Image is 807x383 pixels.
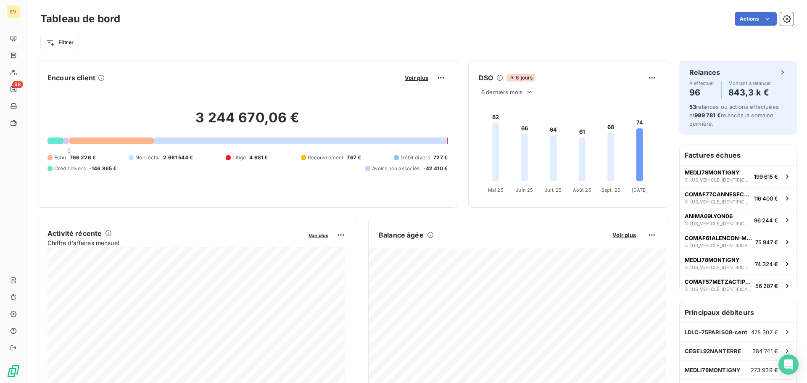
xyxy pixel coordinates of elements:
span: 56 287 € [755,283,778,289]
span: 6 derniers mois [481,89,522,95]
span: 199 615 € [754,173,778,180]
tspan: Juil. 25 [545,187,562,193]
span: [US_VEHICLE_IDENTIFICATION_NUMBER] [690,265,752,270]
span: 96 244 € [754,217,778,224]
button: COMAF77CANNESECLUSE[US_VEHICLE_IDENTIFICATION_NUMBER]116 400 € [680,187,796,209]
span: Voir plus [612,232,636,238]
h3: Tableau de bord [40,11,120,26]
button: COMAF61ALENCON-MAILL[US_VEHICLE_IDENTIFICATION_NUMBER]75 947 € [680,231,796,253]
span: 116 400 € [754,195,778,202]
span: [US_VEHICLE_IDENTIFICATION_NUMBER] [690,221,751,226]
button: Actions [735,12,777,26]
span: Non-échu [135,154,160,161]
tspan: Août 25 [573,187,591,193]
h2: 3 244 670,06 € [47,109,448,135]
img: Logo LeanPay [7,365,20,378]
span: Crédit divers [54,165,86,172]
button: COMAF57METZACTIPOLE[US_VEHICLE_IDENTIFICATION_NUMBER]56 287 € [680,275,796,296]
span: COMAF61ALENCON-MAILL [685,235,752,241]
h6: Relances [689,67,720,77]
span: Échu [54,154,66,161]
tspan: Juin 25 [516,187,533,193]
button: Filtrer [40,36,79,49]
span: 727 € [433,154,448,161]
span: 384 741 € [752,348,778,354]
span: CEGEL92NANTERRE [685,348,741,354]
span: 767 € [347,154,361,161]
span: COMAF77CANNESECLUSE [685,191,750,198]
span: -42 410 € [423,165,448,172]
span: [US_VEHICLE_IDENTIFICATION_NUMBER] [690,287,752,292]
span: 2 661 544 € [163,154,193,161]
span: [US_VEHICLE_IDENTIFICATION_NUMBER] [690,177,751,182]
span: 766 226 € [70,154,96,161]
span: Débit divers [401,154,430,161]
span: À effectuer [689,81,715,86]
span: 75 947 € [755,239,778,246]
span: MEDLI78MONTIGNY [685,256,740,263]
span: Voir plus [309,232,328,238]
tspan: [DATE] [632,187,648,193]
span: Montant à relancer [728,81,771,86]
h4: 843,3 k € [728,86,771,99]
span: Voir plus [405,74,428,81]
button: ANIMA69LYON06[US_VEHICLE_IDENTIFICATION_NUMBER]96 244 € [680,209,796,231]
h6: Factures échues [680,145,796,165]
span: MEDLI78MONTIGNY [685,169,740,176]
span: Recouvrement [308,154,344,161]
span: 999 781 € [694,112,720,119]
span: 53 [689,103,696,110]
span: 6 jours [506,74,535,82]
span: 4 681 € [249,154,268,161]
span: 273 939 € [751,367,778,373]
div: Open Intercom Messenger [778,354,799,375]
span: [US_VEHICLE_IDENTIFICATION_NUMBER] [690,199,750,204]
tspan: Sept. 25 [601,187,620,193]
h6: Activité récente [47,228,102,238]
button: MEDLI78MONTIGNY[US_VEHICLE_IDENTIFICATION_NUMBER]199 615 € [680,165,796,187]
span: 0 [67,147,71,154]
span: 74 324 € [755,261,778,267]
span: relances ou actions effectuées et relancés la semaine dernière. [689,103,779,127]
div: EV [7,5,20,18]
span: Avoirs non associés [372,165,420,172]
span: MEDLI78MONTIGNY [685,367,741,373]
span: LDLC-75PARIS08-cent [685,329,747,335]
span: Litige [232,154,246,161]
button: Voir plus [402,74,431,82]
button: Voir plus [610,231,638,239]
button: MEDLI78MONTIGNY[US_VEHICLE_IDENTIFICATION_NUMBER]74 324 € [680,253,796,275]
span: 98 [12,81,23,88]
h4: 96 [689,86,715,99]
button: Voir plus [306,231,331,239]
h6: DSO [479,73,493,83]
span: ANIMA69LYON06 [685,213,733,219]
h6: Encours client [47,73,95,83]
span: -146 865 € [89,165,117,172]
span: [US_VEHICLE_IDENTIFICATION_NUMBER] [690,243,752,248]
span: 478 307 € [751,329,778,335]
tspan: Mai 25 [488,187,504,193]
span: COMAF57METZACTIPOLE [685,278,752,285]
h6: Principaux débiteurs [680,302,796,322]
span: Chiffre d'affaires mensuel [47,238,303,247]
h6: Balance âgée [379,230,424,240]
